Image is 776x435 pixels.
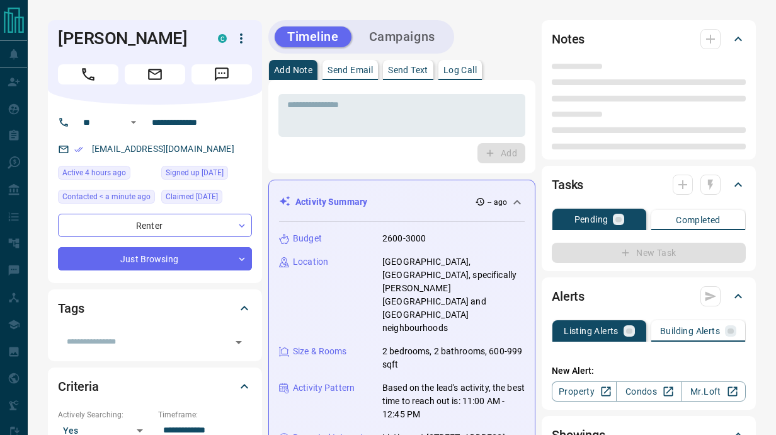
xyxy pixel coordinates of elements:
p: Location [293,255,328,269]
button: Open [126,115,141,130]
a: Condos [616,381,681,402]
div: Renter [58,214,252,237]
div: Fri Aug 08 2025 [161,190,252,207]
span: Call [58,64,118,84]
a: [EMAIL_ADDRESS][DOMAIN_NAME] [92,144,234,154]
button: Campaigns [357,26,448,47]
a: Property [552,381,617,402]
div: Tags [58,293,252,323]
p: Size & Rooms [293,345,347,358]
div: Tasks [552,170,746,200]
span: Signed up [DATE] [166,166,224,179]
p: Actively Searching: [58,409,152,420]
div: Activity Summary-- ago [279,190,525,214]
div: Thu Aug 07 2025 [161,166,252,183]
div: Just Browsing [58,247,252,270]
p: Activity Summary [295,195,367,209]
button: Timeline [275,26,351,47]
div: Fri Aug 15 2025 [58,190,155,207]
p: Send Text [388,66,428,74]
h2: Tasks [552,175,583,195]
p: Building Alerts [660,327,720,335]
p: New Alert: [552,364,746,378]
p: Activity Pattern [293,381,355,395]
p: Add Note [274,66,312,74]
span: Message [191,64,252,84]
p: Send Email [328,66,373,74]
p: Log Call [443,66,477,74]
a: Mr.Loft [681,381,746,402]
div: Alerts [552,281,746,311]
svg: Email Verified [74,145,83,154]
div: condos.ca [218,34,227,43]
span: Claimed [DATE] [166,190,218,203]
h1: [PERSON_NAME] [58,28,199,49]
button: Open [230,333,248,351]
div: Notes [552,24,746,54]
h2: Criteria [58,376,99,397]
p: Completed [676,216,721,224]
p: Based on the lead's activity, the best time to reach out is: 11:00 AM - 12:45 PM [382,381,525,421]
div: Fri Aug 15 2025 [58,166,155,183]
p: 2 bedrooms, 2 bathrooms, 600-999 sqft [382,345,525,371]
p: Listing Alerts [564,327,619,335]
p: [GEOGRAPHIC_DATA], [GEOGRAPHIC_DATA], specifically [PERSON_NAME][GEOGRAPHIC_DATA] and [GEOGRAPHIC... [382,255,525,335]
p: 2600-3000 [382,232,426,245]
span: Contacted < a minute ago [62,190,151,203]
h2: Notes [552,29,585,49]
h2: Alerts [552,286,585,306]
p: Budget [293,232,322,245]
div: Criteria [58,371,252,402]
p: Pending [574,215,608,224]
h2: Tags [58,298,84,318]
p: Timeframe: [158,409,252,420]
span: Active 4 hours ago [62,166,126,179]
p: -- ago [488,197,507,208]
span: Email [125,64,185,84]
